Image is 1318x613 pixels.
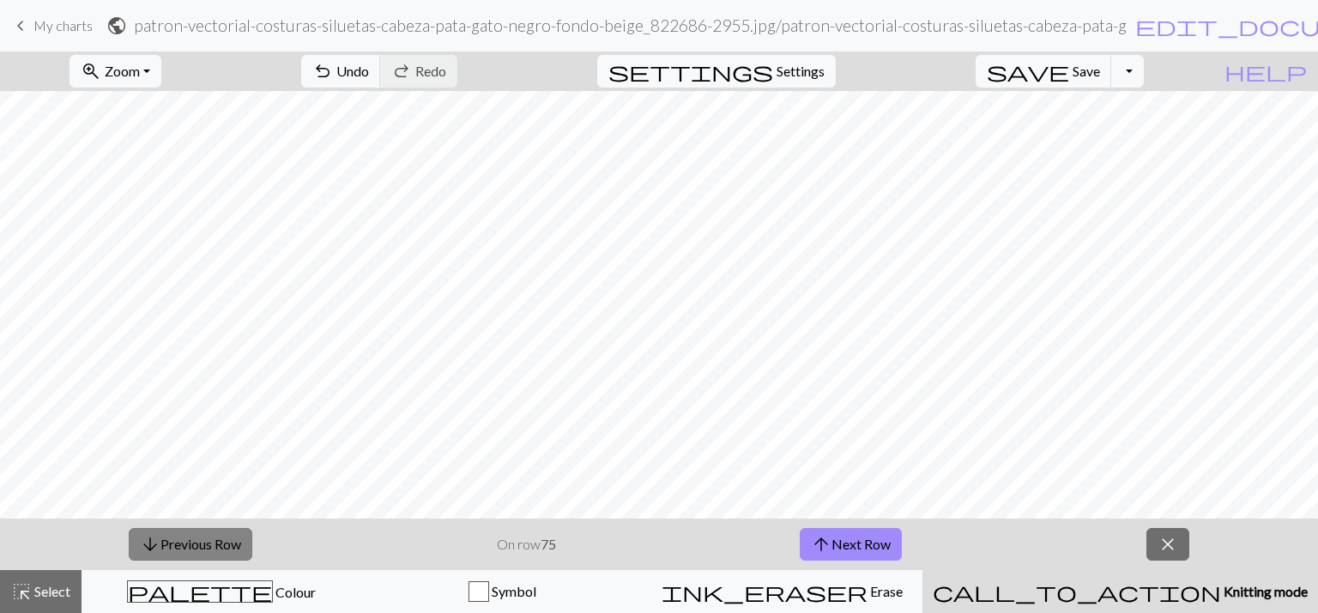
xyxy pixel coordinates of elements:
span: ink_eraser [662,580,868,604]
span: Symbol [489,583,536,599]
button: Undo [301,55,381,88]
span: Colour [273,584,316,600]
button: Zoom [70,55,161,88]
button: Previous Row [129,528,252,561]
span: Erase [868,583,903,599]
p: On row [497,534,556,555]
span: call_to_action [933,580,1221,604]
span: close [1158,532,1178,556]
button: Knitting mode [922,570,1318,613]
span: Knitting mode [1221,583,1308,599]
i: Settings [608,61,773,82]
span: settings [608,59,773,83]
span: palette [128,580,272,604]
strong: 75 [541,536,556,552]
span: keyboard_arrow_left [10,14,31,38]
a: My charts [10,11,93,40]
button: Erase [642,570,922,613]
span: Settings [777,61,825,82]
span: undo [312,59,333,83]
h2: patron-vectorial-costuras-siluetas-cabeza-pata-gato-negro-fondo-beige_822686-2955.jpg / patron-ve... [134,15,1128,35]
span: Save [1073,63,1100,79]
span: help [1224,59,1307,83]
span: Select [32,583,70,599]
span: zoom_in [81,59,101,83]
span: save [987,59,1069,83]
button: Colour [82,570,362,613]
span: Zoom [105,63,140,79]
span: Undo [336,63,369,79]
span: arrow_upward [811,532,831,556]
button: Next Row [800,528,902,561]
button: SettingsSettings [597,55,836,88]
span: highlight_alt [11,580,32,604]
button: Save [976,55,1112,88]
span: My charts [33,17,93,33]
button: Symbol [362,570,643,613]
span: arrow_downward [140,532,160,556]
span: public [106,14,127,38]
